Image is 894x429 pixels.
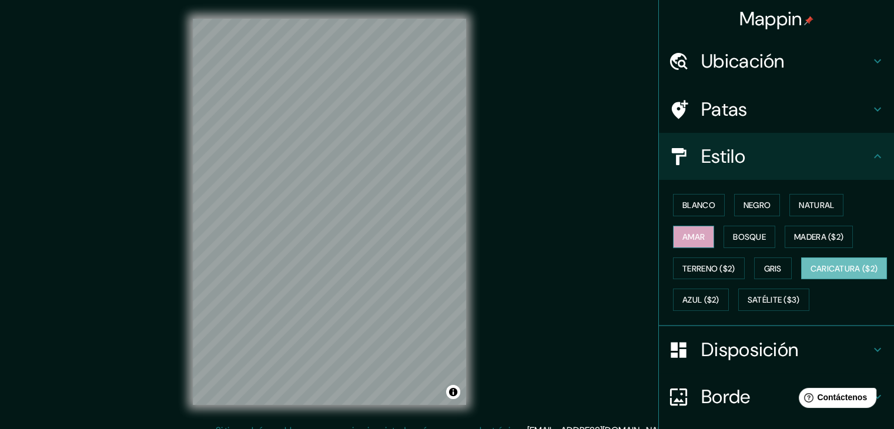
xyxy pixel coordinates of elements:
font: Caricatura ($2) [811,263,878,274]
button: Negro [734,194,781,216]
font: Negro [744,200,771,210]
button: Madera ($2) [785,226,853,248]
div: Borde [659,373,894,420]
font: Blanco [682,200,715,210]
button: Gris [754,257,792,280]
button: Amar [673,226,714,248]
canvas: Mapa [193,19,466,405]
button: Terreno ($2) [673,257,745,280]
font: Ubicación [701,49,785,73]
button: Blanco [673,194,725,216]
div: Ubicación [659,38,894,85]
font: Satélite ($3) [748,295,800,306]
button: Natural [789,194,843,216]
div: Patas [659,86,894,133]
div: Estilo [659,133,894,180]
button: Activar o desactivar atribución [446,385,460,399]
font: Bosque [733,232,766,242]
button: Caricatura ($2) [801,257,888,280]
font: Estilo [701,144,745,169]
div: Disposición [659,326,894,373]
button: Satélite ($3) [738,289,809,311]
font: Disposición [701,337,798,362]
font: Amar [682,232,705,242]
img: pin-icon.png [804,16,813,25]
font: Azul ($2) [682,295,719,306]
iframe: Lanzador de widgets de ayuda [789,383,881,416]
font: Madera ($2) [794,232,843,242]
font: Terreno ($2) [682,263,735,274]
button: Azul ($2) [673,289,729,311]
button: Bosque [724,226,775,248]
font: Natural [799,200,834,210]
font: Patas [701,97,748,122]
font: Gris [764,263,782,274]
font: Borde [701,384,751,409]
font: Mappin [739,6,802,31]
